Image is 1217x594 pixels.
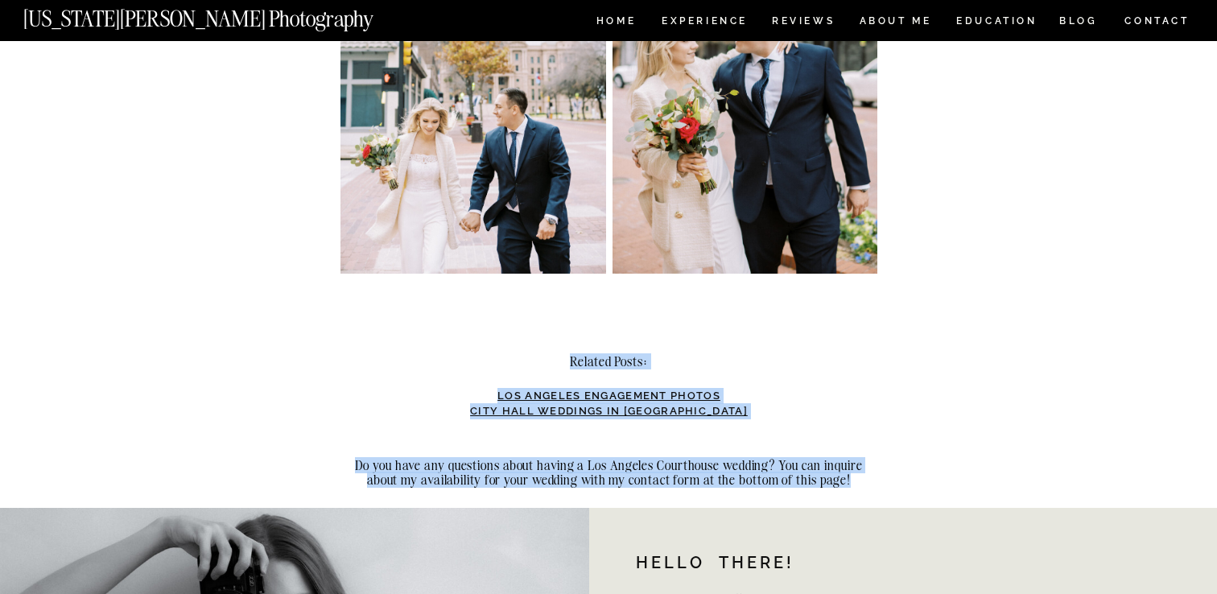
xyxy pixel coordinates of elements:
[1059,16,1098,30] a: BLOG
[662,16,746,30] a: Experience
[1124,12,1190,30] a: CONTACT
[859,16,932,30] a: ABOUT ME
[593,16,639,30] a: HOME
[772,16,832,30] a: REVIEWS
[497,390,720,402] a: Los Angeles Engagement Photos
[636,555,1053,575] h1: Hello there!
[340,354,877,369] h2: Related Posts:
[955,16,1039,30] a: EDUCATION
[340,458,877,487] h2: Do you have any questions about having a Los Angeles Courthouse wedding? You can inquire about my...
[470,405,748,417] a: City Hall Weddings in [GEOGRAPHIC_DATA]
[23,8,427,22] a: [US_STATE][PERSON_NAME] Photography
